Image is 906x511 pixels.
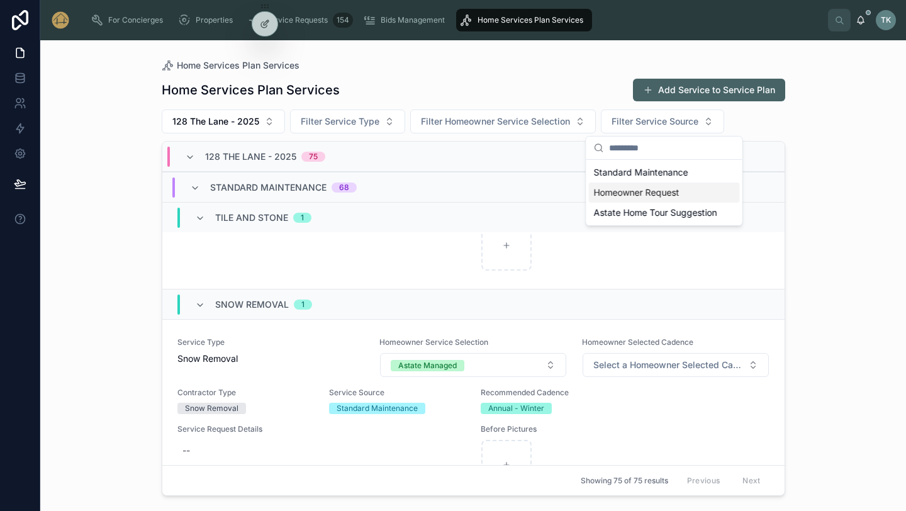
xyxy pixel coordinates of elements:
[50,10,70,30] img: App logo
[583,353,769,377] button: Select Button
[398,360,457,371] div: Astate Managed
[337,403,418,414] div: Standard Maintenance
[196,15,233,25] span: Properties
[81,6,828,34] div: scrollable content
[290,109,405,133] button: Select Button
[421,115,570,128] span: Filter Homeowner Service Selection
[185,403,238,414] div: Snow Removal
[301,300,305,310] div: 1
[359,9,454,31] a: Bids Management
[581,476,668,486] span: Showing 75 of 75 results
[182,444,190,457] div: --
[87,9,172,31] a: For Concierges
[108,15,163,25] span: For Concierges
[215,298,289,311] span: Snow Removal
[481,424,769,434] span: Before Pictures
[210,181,327,194] span: Standard Maintenance
[601,109,724,133] button: Select Button
[593,359,743,371] span: Select a Homeowner Selected Cadence
[488,403,544,414] div: Annual - Winter
[177,352,238,365] span: Snow Removal
[410,109,596,133] button: Select Button
[162,81,340,99] h1: Home Services Plan Services
[379,337,567,347] span: Homeowner Service Selection
[339,182,349,193] div: 68
[612,115,698,128] span: Filter Service Source
[380,353,566,377] button: Select Button
[456,9,592,31] a: Home Services Plan Services
[177,388,314,398] span: Contractor Type
[177,337,365,347] span: Service Type
[162,59,299,72] a: Home Services Plan Services
[586,160,742,225] div: Suggestions
[478,15,583,25] span: Home Services Plan Services
[309,152,318,162] div: 75
[633,79,785,101] button: Add Service to Service Plan
[162,109,285,133] button: Select Button
[582,337,769,347] span: Homeowner Selected Cadence
[381,15,445,25] span: Bids Management
[215,211,288,224] span: Tile and Stone
[589,162,740,182] div: Standard Maintenance
[333,13,353,28] div: 154
[301,115,379,128] span: Filter Service Type
[244,9,357,31] a: Service Requests154
[266,15,328,25] span: Service Requests
[301,213,304,223] div: 1
[589,203,740,223] div: Astate Home Tour Suggestion
[481,388,617,398] span: Recommended Cadence
[329,388,466,398] span: Service Source
[177,59,299,72] span: Home Services Plan Services
[174,9,242,31] a: Properties
[162,319,785,508] a: Service TypeSnow RemovalHomeowner Service SelectionSelect ButtonHomeowner Selected CadenceSelect ...
[172,115,259,128] span: 128 The Lane - 2025
[881,15,891,25] span: TK
[205,150,296,163] span: 128 The Lane - 2025
[177,424,466,434] span: Service Request Details
[589,182,740,203] div: Homeowner Request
